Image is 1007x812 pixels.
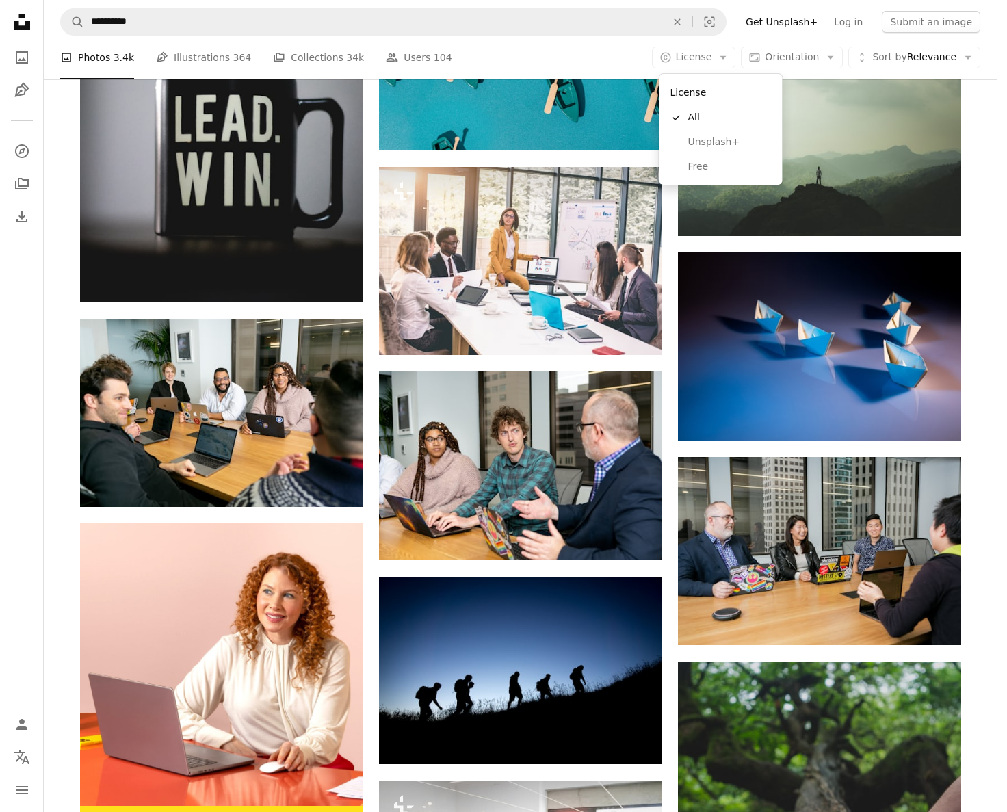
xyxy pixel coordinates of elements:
[659,74,783,185] div: License
[688,111,772,125] span: All
[652,47,736,68] button: License
[665,79,777,105] div: License
[688,160,772,174] span: Free
[688,135,772,149] span: Unsplash+
[741,47,843,68] button: Orientation
[676,51,712,62] span: License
